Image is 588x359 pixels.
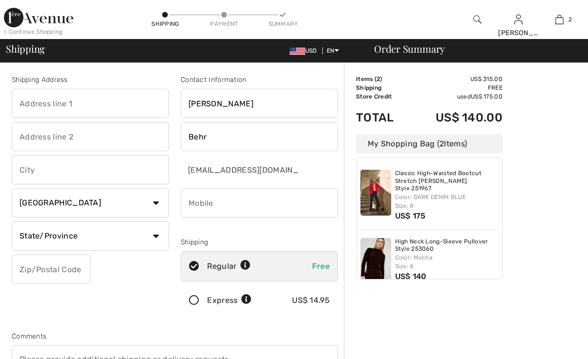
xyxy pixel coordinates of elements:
input: Last name [181,122,338,151]
div: [PERSON_NAME] [498,28,538,38]
span: US$ 175.00 [471,93,503,100]
div: Color: Mocha Size: 8 [395,253,499,271]
td: US$ 315.00 [409,75,503,83]
td: used [409,92,503,101]
div: Shipping [181,237,338,247]
div: My Shopping Bag ( Items) [356,134,503,154]
div: US$ 14.95 [292,295,330,306]
div: Shipping [151,20,180,28]
img: US Dollar [290,47,305,55]
a: High Neck Long-Sleeve Pullover Style 253060 [395,238,499,253]
img: My Bag [555,14,564,25]
span: USD [290,47,321,54]
span: US$ 140 [395,272,427,281]
span: 2 [377,76,380,82]
input: Address line 2 [12,122,169,151]
img: Classic High-Waisted Bootcut Stretch Jean Style 251967 [360,170,391,216]
div: Comments [12,331,338,341]
div: Color: DARK DENIM BLUE Size: 8 [395,193,499,210]
input: City [12,155,169,184]
div: Express [207,295,252,306]
span: 2 [440,139,444,148]
div: Contact Information [181,75,338,85]
div: Order Summary [362,44,582,54]
div: Payment [210,20,239,28]
div: Shipping Address [12,75,169,85]
span: EN [327,47,339,54]
img: 1ère Avenue [4,8,73,27]
td: Total [356,101,409,134]
td: US$ 140.00 [409,101,503,134]
a: Sign In [514,15,523,24]
input: E-mail [181,155,299,184]
div: < Continue Shopping [4,27,63,36]
input: First name [181,89,338,118]
td: Free [409,83,503,92]
div: Regular [207,260,251,272]
div: Summary [269,20,298,28]
span: 2 [568,15,572,24]
span: Free [312,261,330,271]
a: 2 [540,14,580,25]
span: Shipping [6,44,45,54]
td: Items ( ) [356,75,409,83]
input: Mobile [181,188,338,218]
td: Store Credit [356,92,409,101]
input: Zip/Postal Code [12,255,90,284]
span: US$ 175 [395,211,426,220]
input: Address line 1 [12,89,169,118]
a: Classic High-Waisted Bootcut Stretch [PERSON_NAME] Style 251967 [395,170,499,193]
img: High Neck Long-Sleeve Pullover Style 253060 [360,238,391,284]
img: My Info [514,14,523,25]
img: search the website [473,14,482,25]
td: Shipping [356,83,409,92]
